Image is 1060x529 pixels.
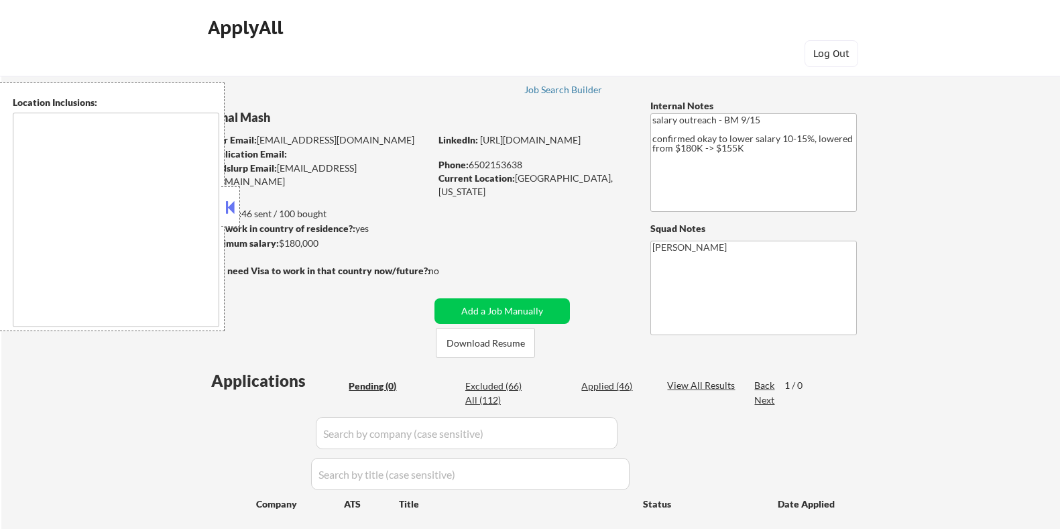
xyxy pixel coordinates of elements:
div: [EMAIL_ADDRESS][DOMAIN_NAME] [207,162,430,188]
div: [EMAIL_ADDRESS][DOMAIN_NAME] [208,133,430,147]
div: [GEOGRAPHIC_DATA], [US_STATE] [438,172,628,198]
button: Add a Job Manually [434,298,570,324]
div: ApplyAll [208,16,287,39]
div: Internal Notes [650,99,857,113]
div: $180,000 [207,237,430,250]
div: Status [643,491,758,516]
strong: Phone: [438,159,469,170]
div: 1 / 0 [784,379,815,392]
input: Search by title (case sensitive) [311,458,630,490]
strong: Can work in country of residence?: [207,223,355,234]
div: Excluded (66) [465,379,532,393]
strong: Mailslurp Email: [207,162,277,174]
div: 6502153638 [438,158,628,172]
input: Search by company (case sensitive) [316,417,617,449]
strong: LinkedIn: [438,134,478,145]
div: Squad Notes [650,222,857,235]
div: yes [207,222,426,235]
div: ATS [344,497,399,511]
div: View All Results [667,379,739,392]
div: Applications [211,373,344,389]
strong: Minimum salary: [207,237,279,249]
div: Company [256,497,344,511]
strong: Will need Visa to work in that country now/future?: [207,265,430,276]
button: Log Out [805,40,858,67]
strong: Current Location: [438,172,515,184]
a: [URL][DOMAIN_NAME] [480,134,581,145]
a: Job Search Builder [524,84,603,98]
div: All (112) [465,394,532,407]
div: Location Inclusions: [13,96,219,109]
div: Applied (46) [581,379,648,393]
div: Yanal Mash [207,109,483,126]
div: 46 sent / 100 bought [207,207,430,221]
div: Next [754,394,776,407]
div: Pending (0) [349,379,416,393]
div: Date Applied [778,497,837,511]
div: Title [399,497,630,511]
div: Job Search Builder [524,85,603,95]
div: Back [754,379,776,392]
button: Download Resume [436,328,535,358]
strong: Application Email: [208,148,287,160]
div: no [428,264,467,278]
